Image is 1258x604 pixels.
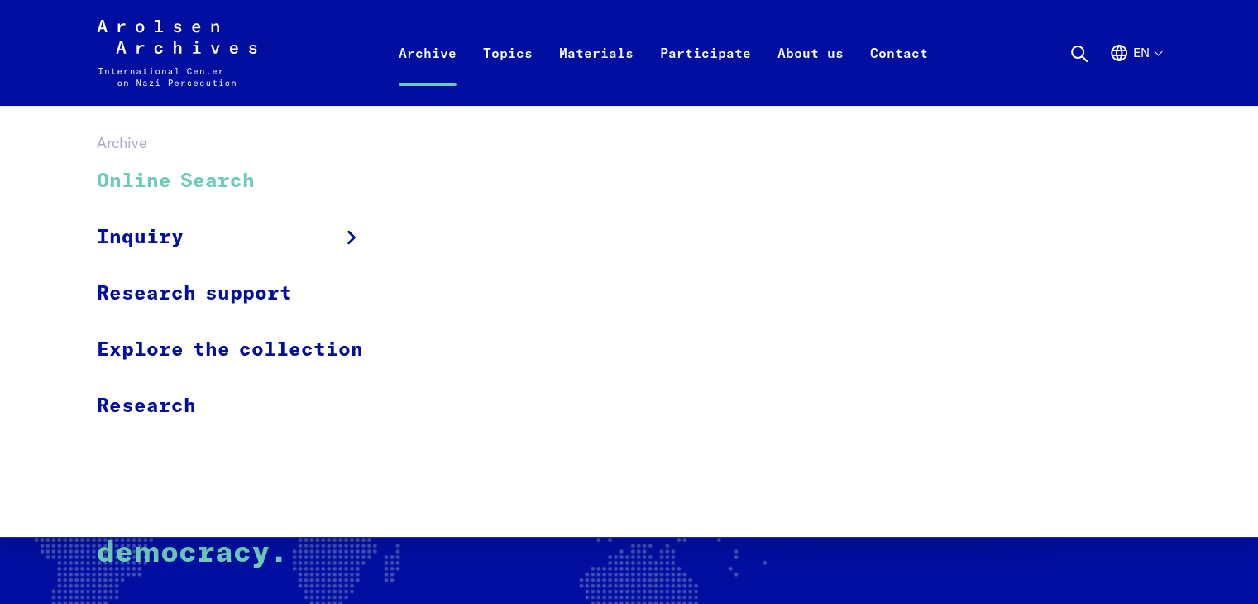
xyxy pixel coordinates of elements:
[97,378,385,434] a: Research
[97,223,184,252] span: Inquiry
[385,40,470,106] a: Archive
[857,40,941,106] a: Contact
[97,154,385,434] ul: Archive
[97,209,385,266] a: Inquiry
[1109,43,1161,103] button: English, language selection
[97,154,385,209] a: Online Search
[764,40,857,106] a: About us
[546,40,647,106] a: Materials
[470,40,546,106] a: Topics
[97,322,385,378] a: Explore the collection
[385,20,941,86] nav: Primary
[647,40,764,106] a: Participate
[97,266,385,322] a: Research support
